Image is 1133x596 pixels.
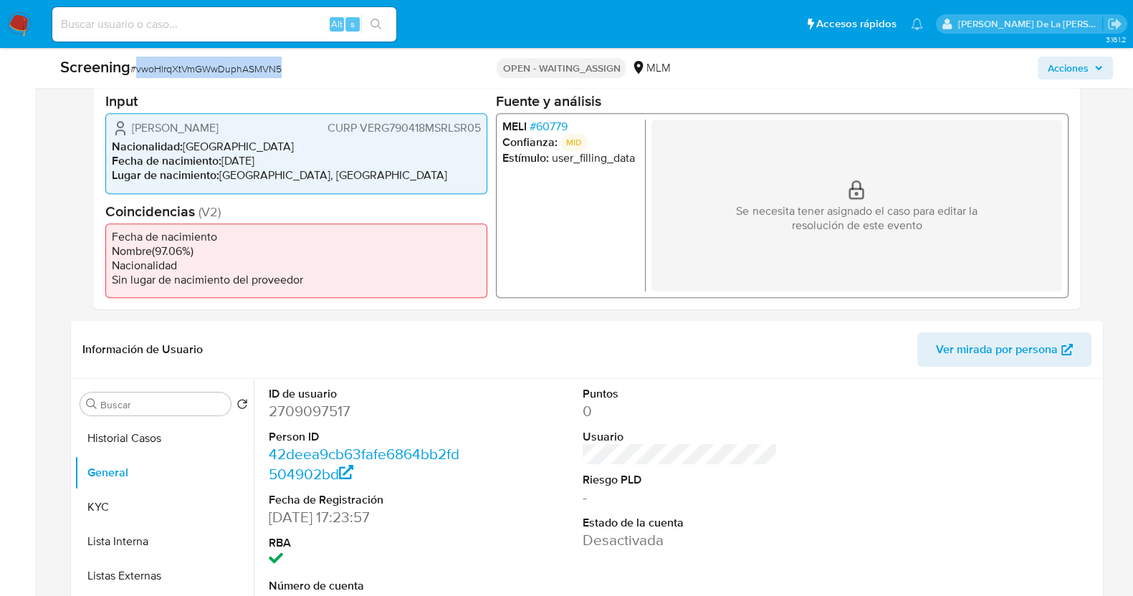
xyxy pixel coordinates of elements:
[269,507,464,527] dd: [DATE] 17:23:57
[631,60,670,76] div: MLM
[75,524,254,559] button: Lista Interna
[958,17,1103,31] p: javier.gutierrez@mercadolibre.com.mx
[269,578,464,594] dt: Número de cuenta
[361,14,391,34] button: search-icon
[100,398,225,411] input: Buscar
[130,62,282,76] span: # vwoHlrqXtVmGWwDuphASMVN5
[269,443,459,484] a: 42deea9cb63fafe6864bb2fd504902bd
[86,398,97,410] button: Buscar
[1107,16,1122,32] a: Salir
[583,530,778,550] dd: Desactivada
[917,332,1091,367] button: Ver mirada por persona
[936,332,1058,367] span: Ver mirada por persona
[497,58,626,78] p: OPEN - WAITING_ASSIGN
[75,421,254,456] button: Historial Casos
[1038,57,1113,80] button: Acciones
[350,17,355,31] span: s
[75,559,254,593] button: Listas Externas
[583,515,778,531] dt: Estado de la cuenta
[583,487,778,507] dd: -
[1105,34,1126,45] span: 3.161.2
[583,401,778,421] dd: 0
[236,398,248,414] button: Volver al orden por defecto
[816,16,897,32] span: Accesos rápidos
[60,55,130,78] b: Screening
[269,386,464,402] dt: ID de usuario
[75,490,254,524] button: KYC
[75,456,254,490] button: General
[269,492,464,508] dt: Fecha de Registración
[269,429,464,445] dt: Person ID
[1048,57,1089,80] span: Acciones
[269,401,464,421] dd: 2709097517
[331,17,343,31] span: Alt
[82,342,203,357] h1: Información de Usuario
[911,18,923,30] a: Notificaciones
[583,472,778,488] dt: Riesgo PLD
[52,15,396,34] input: Buscar usuario o caso...
[583,386,778,402] dt: Puntos
[583,429,778,445] dt: Usuario
[269,535,464,551] dt: RBA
